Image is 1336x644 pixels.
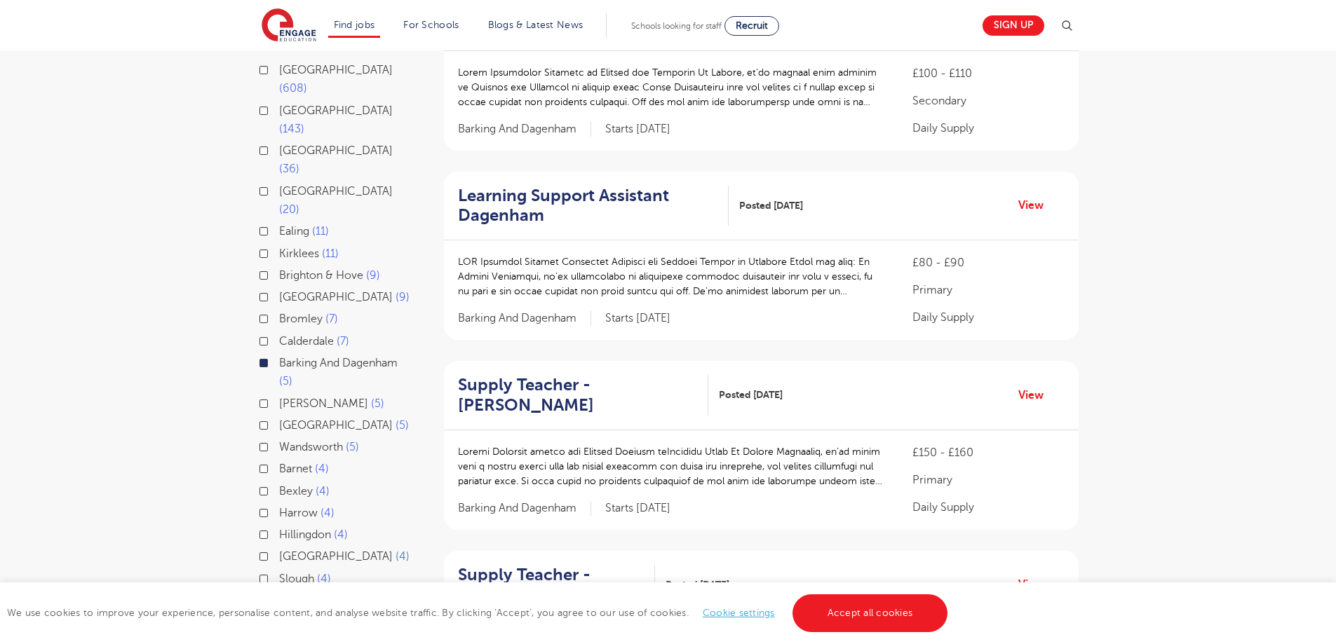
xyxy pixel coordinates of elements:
p: LOR Ipsumdol Sitamet Consectet Adipisci eli Seddoei Tempor in Utlabore Etdol mag aliq: En Admini ... [458,254,885,299]
input: Bexley 4 [279,485,288,494]
input: Kirklees 11 [279,247,288,256]
span: Barnet [279,463,312,475]
p: Secondary [912,93,1064,109]
input: [GEOGRAPHIC_DATA] 9 [279,291,288,300]
span: 5 [371,397,384,410]
input: [GEOGRAPHIC_DATA] 608 [279,64,288,73]
a: Recruit [724,16,779,36]
p: Lorem Ipsumdolor Sitametc ad Elitsed doe Temporin Ut Labore, et’do magnaal enim adminim ve Quisno... [458,65,885,109]
span: Barking And Dagenham [458,122,591,137]
span: 4 [317,573,331,585]
input: [GEOGRAPHIC_DATA] 4 [279,550,288,559]
a: View [1018,575,1054,594]
p: Starts [DATE] [605,311,670,326]
a: Learning Support Assistant Dagenham [458,186,729,226]
input: [PERSON_NAME] 5 [279,397,288,406]
span: 9 [396,291,410,303]
span: Wandsworth [279,441,343,453]
a: For Schools [403,20,459,30]
a: View [1018,386,1054,404]
span: 4 [316,485,330,498]
p: Starts [DATE] [605,122,670,137]
span: Bexley [279,485,313,498]
h2: Supply Teacher - Barking [458,565,644,605]
span: Ealing [279,225,309,238]
img: Engage Education [262,8,316,43]
input: [GEOGRAPHIC_DATA] 5 [279,419,288,428]
span: [GEOGRAPHIC_DATA] [279,419,393,432]
span: 11 [322,247,339,260]
span: 7 [325,313,338,325]
span: Hillingdon [279,528,331,541]
span: [GEOGRAPHIC_DATA] [279,64,393,76]
span: Harrow [279,507,318,519]
input: Calderdale 7 [279,335,288,344]
span: 608 [279,82,307,95]
p: Daily Supply [912,120,1064,137]
span: 5 [279,375,292,388]
p: £150 - £160 [912,444,1064,461]
p: Starts [DATE] [605,501,670,516]
input: Ealing 11 [279,225,288,234]
span: 4 [396,550,410,563]
a: Supply Teacher - Barking [458,565,655,605]
span: Calderdale [279,335,334,348]
span: 7 [337,335,349,348]
span: Barking And Dagenham [279,357,398,369]
span: 9 [366,269,380,282]
input: [GEOGRAPHIC_DATA] 20 [279,185,288,194]
span: 5 [396,419,409,432]
input: Barnet 4 [279,463,288,472]
span: Bromley [279,313,323,325]
span: Brighton & Hove [279,269,363,282]
span: Barking And Dagenham [458,501,591,516]
span: 4 [320,507,335,519]
span: 20 [279,203,299,216]
span: Posted [DATE] [719,388,783,402]
p: Loremi Dolorsit ametco adi Elitsed Doeiusm te​Incididu Utlab Et Dolore Magnaaliq, en’ad minim ven... [458,444,885,488]
input: Slough 4 [279,573,288,582]
h2: Supply Teacher - [PERSON_NAME] [458,375,698,416]
input: Barking And Dagenham 5 [279,357,288,366]
a: Blogs & Latest News [488,20,583,30]
span: We use cookies to improve your experience, personalise content, and analyse website traffic. By c... [7,608,951,618]
span: [GEOGRAPHIC_DATA] [279,104,393,117]
input: Bromley 7 [279,313,288,322]
span: Schools looking for staff [631,21,722,31]
p: £100 - £110 [912,65,1064,82]
h2: Learning Support Assistant Dagenham [458,186,717,226]
input: [GEOGRAPHIC_DATA] 143 [279,104,288,114]
a: Supply Teacher - [PERSON_NAME] [458,375,709,416]
span: Posted [DATE] [666,577,729,592]
input: Brighton & Hove 9 [279,269,288,278]
span: Barking And Dagenham [458,311,591,326]
span: [GEOGRAPHIC_DATA] [279,550,393,563]
a: View [1018,196,1054,214]
p: Daily Supply [912,309,1064,326]
a: Sign up [983,15,1044,36]
input: [GEOGRAPHIC_DATA] 36 [279,144,288,153]
span: Kirklees [279,247,319,260]
input: Hillingdon 4 [279,528,288,537]
a: Accept all cookies [792,594,948,632]
span: [GEOGRAPHIC_DATA] [279,144,393,157]
span: 5 [346,441,359,453]
a: Find jobs [334,20,375,30]
input: Wandsworth 5 [279,441,288,450]
span: Recruit [736,20,768,31]
input: Harrow 4 [279,507,288,516]
span: [GEOGRAPHIC_DATA] [279,185,393,198]
span: Posted [DATE] [739,198,803,213]
span: Slough [279,573,314,585]
span: [PERSON_NAME] [279,397,368,410]
span: 36 [279,163,299,175]
p: £80 - £90 [912,254,1064,271]
p: Primary [912,282,1064,299]
p: Daily Supply [912,499,1064,516]
span: 4 [315,463,329,475]
span: 143 [279,123,304,135]
a: Cookie settings [703,608,775,618]
p: Primary [912,472,1064,488]
span: 11 [312,225,329,238]
span: [GEOGRAPHIC_DATA] [279,291,393,303]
